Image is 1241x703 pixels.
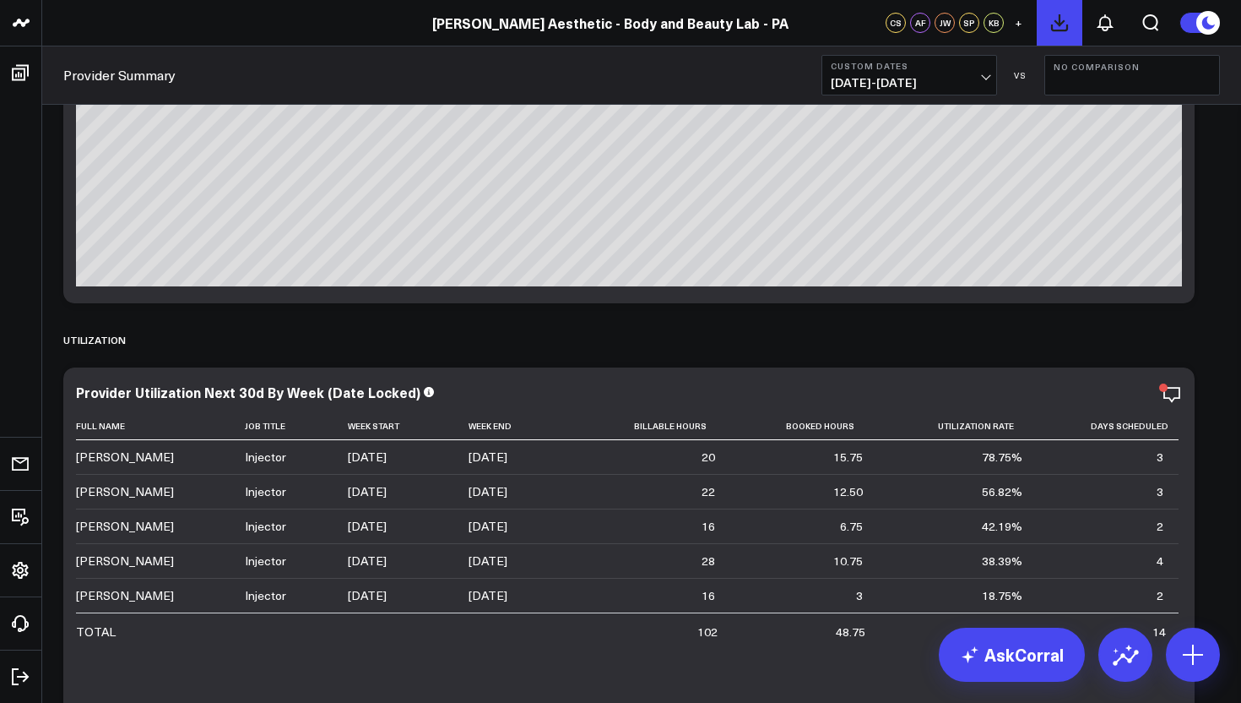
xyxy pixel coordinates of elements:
div: 3 [856,587,863,604]
a: Provider Summary [63,66,176,84]
div: 78.75% [982,449,1022,466]
div: [DATE] [348,587,387,604]
div: [PERSON_NAME] [76,587,174,604]
div: 2 [1157,587,1163,604]
div: KB [984,13,1004,33]
div: 20 [702,449,715,466]
th: Utilization Rate [878,412,1038,440]
div: 4 [1157,553,1163,569]
th: Billable Hours [576,412,730,440]
div: [DATE] [348,483,387,500]
a: AskCorral [939,628,1085,682]
div: [DATE] [469,483,507,500]
div: Injector [245,449,286,466]
div: Provider Utilization Next 30d By Week (Date Locked) [76,383,420,401]
th: Job Title [245,412,348,440]
div: [PERSON_NAME] [76,553,174,569]
div: [PERSON_NAME] [76,483,174,500]
div: 42.19% [982,518,1022,535]
div: [DATE] [348,553,387,569]
div: Injector [245,553,286,569]
div: 15.75 [833,449,863,466]
div: 102 [697,624,718,640]
div: 16 [702,518,715,535]
div: SP [959,13,979,33]
th: Full Name [76,412,245,440]
b: Custom Dates [831,61,988,71]
div: Injector [245,518,286,535]
button: No Comparison [1044,55,1220,95]
div: AF [910,13,930,33]
div: UTILIZATION [63,320,126,359]
div: TOTAL [76,624,116,640]
th: Week Start [348,412,469,440]
div: 2 [1157,518,1163,535]
div: [DATE] [469,449,507,466]
th: Days Scheduled [1038,412,1179,440]
div: [DATE] [469,553,507,569]
div: 22 [702,483,715,500]
div: 3 [1157,483,1163,500]
div: Injector [245,587,286,604]
div: 10.75 [833,553,863,569]
span: [DATE] - [DATE] [831,76,988,90]
div: 14 [1152,624,1166,640]
a: [PERSON_NAME] Aesthetic - Body and Beauty Lab - PA [432,14,788,32]
th: Booked Hours [730,412,878,440]
div: 18.75% [982,587,1022,604]
div: 12.50 [833,483,863,500]
div: [DATE] [469,518,507,535]
div: 28 [702,553,715,569]
div: 16 [702,587,715,604]
div: 3 [1157,449,1163,466]
div: 38.39% [982,553,1022,569]
div: [PERSON_NAME] [76,449,174,466]
div: JW [935,13,955,33]
div: Injector [245,483,286,500]
div: [DATE] [348,449,387,466]
div: CS [886,13,906,33]
button: + [1008,13,1028,33]
div: VS [1005,70,1036,80]
div: 56.82% [982,483,1022,500]
div: 48.75 [836,624,865,640]
div: [DATE] [469,587,507,604]
button: Custom Dates[DATE]-[DATE] [821,55,997,95]
div: [PERSON_NAME] [76,518,174,535]
div: 6.75 [840,518,863,535]
b: No Comparison [1054,62,1211,72]
th: Week End [469,412,576,440]
div: [DATE] [348,518,387,535]
span: + [1015,17,1022,29]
